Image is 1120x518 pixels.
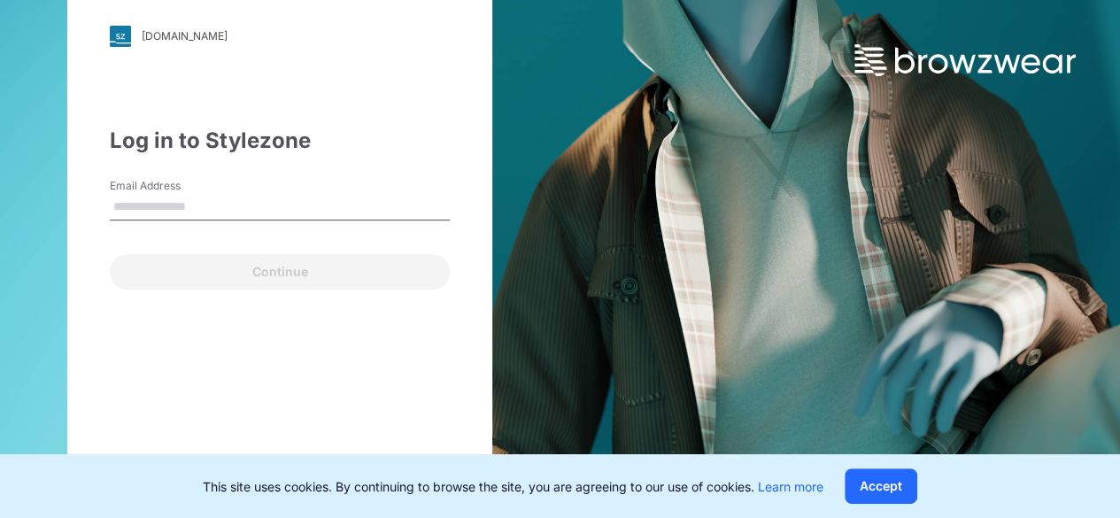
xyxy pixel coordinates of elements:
div: Log in to Stylezone [110,125,450,157]
p: This site uses cookies. By continuing to browse the site, you are agreeing to our use of cookies. [203,477,823,496]
div: [DOMAIN_NAME] [142,29,228,43]
a: [DOMAIN_NAME] [110,26,450,47]
label: Email Address [110,178,234,194]
button: Accept [845,468,917,504]
img: svg+xml;base64,PHN2ZyB3aWR0aD0iMjgiIGhlaWdodD0iMjgiIHZpZXdCb3g9IjAgMCAyOCAyOCIgZmlsbD0ibm9uZSIgeG... [110,26,131,47]
a: Learn more [758,479,823,494]
img: browzwear-logo.73288ffb.svg [854,44,1076,76]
